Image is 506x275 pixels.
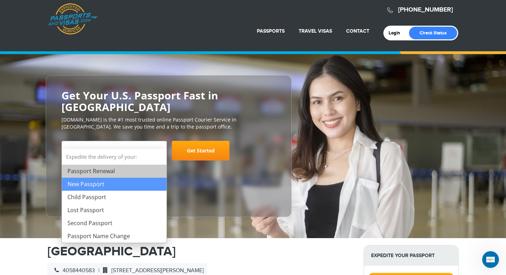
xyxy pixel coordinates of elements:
[389,30,405,36] a: Login
[61,90,276,113] h2: Get Your U.S. Passport Fast in [GEOGRAPHIC_DATA]
[364,245,458,266] strong: Expedite Your Passport
[47,245,353,258] h1: [GEOGRAPHIC_DATA]
[67,144,160,163] span: Select Your Service
[62,149,167,243] li: Expedite the delivery of your:
[62,149,167,165] strong: Expedite the delivery of your:
[62,191,167,204] li: Child Passport
[482,251,499,268] iframe: Intercom live chat
[62,204,167,217] li: Lost Passport
[61,141,167,161] span: Select Your Service
[409,27,457,39] a: Check Status
[62,165,167,178] li: Passport Renewal
[62,230,167,243] li: Passport Name Change
[62,217,167,230] li: Second Passport
[61,116,276,130] p: [DOMAIN_NAME] is the #1 most trusted online Passport Courier Service in [GEOGRAPHIC_DATA]. We sav...
[346,28,369,34] a: Contact
[48,3,98,35] a: Passports & [DOMAIN_NAME]
[62,178,167,191] li: New Passport
[398,6,453,14] a: [PHONE_NUMBER]
[172,141,229,161] a: Get Started
[51,267,95,274] span: 4058440583
[61,164,276,171] span: Starting at $199 + government fees
[257,28,285,34] a: Passports
[299,28,332,34] a: Travel Visas
[67,147,123,155] span: Select Your Service
[99,267,204,274] span: [STREET_ADDRESS][PERSON_NAME]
